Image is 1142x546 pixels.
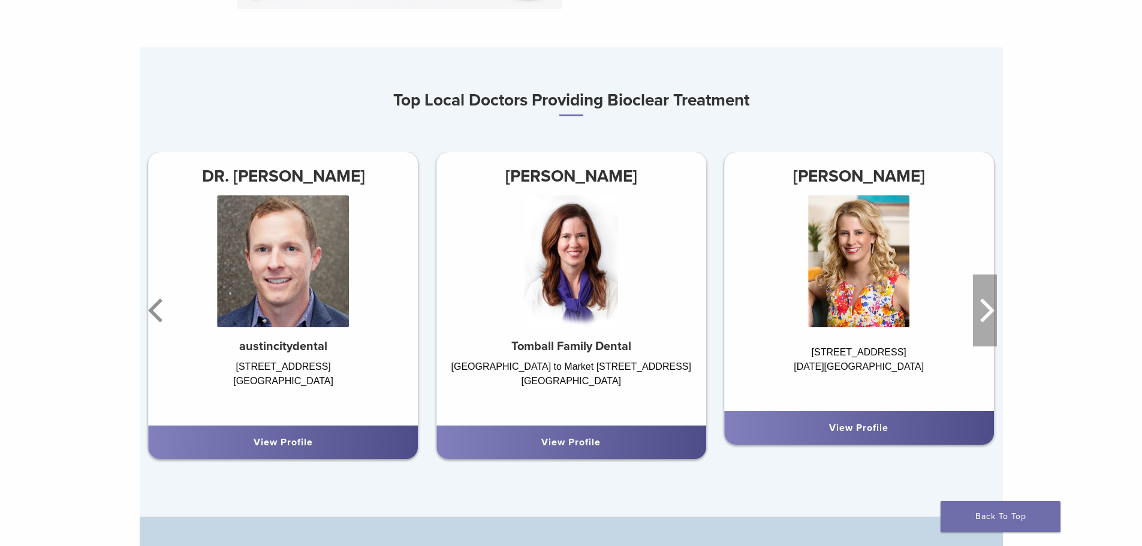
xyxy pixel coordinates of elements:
h3: [PERSON_NAME] [724,162,994,191]
button: Previous [146,274,170,346]
a: View Profile [254,436,313,448]
h3: DR. [PERSON_NAME] [149,162,418,191]
strong: austincitydental [239,339,327,354]
div: [STREET_ADDRESS] [GEOGRAPHIC_DATA] [149,360,418,414]
img: Dr. Anna Ashley [808,195,909,327]
a: View Profile [829,422,888,434]
div: [STREET_ADDRESS] [DATE][GEOGRAPHIC_DATA] [724,345,994,399]
a: Back To Top [941,501,1060,532]
h3: Top Local Doctors Providing Bioclear Treatment [140,86,1003,116]
button: Next [973,274,997,346]
a: View Profile [541,436,601,448]
img: Dr. Audra Hiemstra [524,195,618,327]
div: [GEOGRAPHIC_DATA] to Market [STREET_ADDRESS] [GEOGRAPHIC_DATA] [436,360,706,414]
strong: Tomball Family Dental [511,339,631,354]
img: DR. Steven Cook [218,195,349,327]
h3: [PERSON_NAME] [436,162,706,191]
